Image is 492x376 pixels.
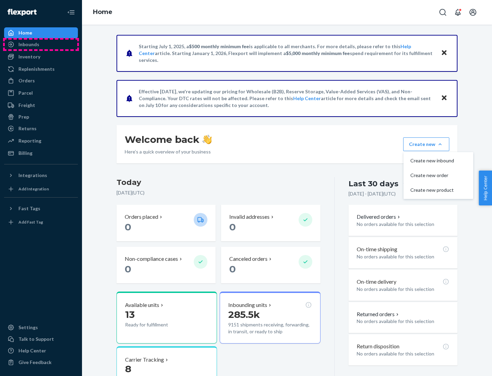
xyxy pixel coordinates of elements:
[117,177,320,188] h3: Today
[93,8,112,16] a: Home
[4,217,78,228] a: Add Fast Tag
[4,345,78,356] a: Help Center
[18,324,38,331] div: Settings
[357,350,449,357] p: No orders available for this selection
[125,309,135,320] span: 13
[18,41,39,48] div: Inbounds
[18,125,37,132] div: Returns
[357,253,449,260] p: No orders available for this selection
[125,213,158,221] p: Orders placed
[4,88,78,98] a: Parcel
[18,29,32,36] div: Home
[479,171,492,205] button: Help Center
[228,309,260,320] span: 285.5k
[18,336,54,343] div: Talk to Support
[125,133,212,146] h1: Welcome back
[357,310,400,318] button: Returned orders
[4,203,78,214] button: Fast Tags
[405,183,472,198] button: Create new product
[229,213,270,221] p: Invalid addresses
[4,64,78,75] a: Replenishments
[125,301,159,309] p: Available units
[117,189,320,196] p: [DATE] ( UTC )
[403,137,449,151] button: Create newCreate new inboundCreate new orderCreate new product
[4,100,78,111] a: Freight
[125,356,164,364] p: Carrier Tracking
[4,184,78,194] a: Add Integration
[18,186,49,192] div: Add Integration
[357,213,401,221] button: Delivered orders
[18,219,43,225] div: Add Fast Tag
[18,205,40,212] div: Fast Tags
[117,205,216,241] button: Orders placed 0
[87,2,118,22] ol: breadcrumbs
[18,359,52,366] div: Give Feedback
[202,135,212,144] img: hand-wave emoji
[451,5,465,19] button: Open notifications
[405,168,472,183] button: Create new order
[440,48,449,58] button: Close
[220,292,320,344] button: Inbounding units285.5k9151 shipments receiving, forwarding, in transit, or ready to ship
[221,247,320,283] button: Canceled orders 0
[286,50,350,56] span: $5,000 monthly minimum fee
[221,205,320,241] button: Invalid addresses 0
[405,153,472,168] button: Create new inbound
[228,321,312,335] p: 9151 shipments receiving, forwarding, in transit, or ready to ship
[410,173,454,178] span: Create new order
[293,95,321,101] a: Help Center
[4,123,78,134] a: Returns
[229,263,236,275] span: 0
[4,170,78,181] button: Integrations
[125,221,131,233] span: 0
[466,5,480,19] button: Open account menu
[357,318,449,325] p: No orders available for this selection
[4,39,78,50] a: Inbounds
[229,255,268,263] p: Canceled orders
[125,255,178,263] p: Non-compliance cases
[64,5,78,19] button: Close Navigation
[357,286,449,293] p: No orders available for this selection
[125,263,131,275] span: 0
[18,113,29,120] div: Prep
[4,334,78,345] a: Talk to Support
[4,148,78,159] a: Billing
[4,322,78,333] a: Settings
[125,363,131,375] span: 8
[117,292,217,344] button: Available units13Ready for fulfillment
[18,77,35,84] div: Orders
[139,43,434,64] p: Starting July 1, 2025, a is applicable to all merchants. For more details, please refer to this a...
[18,102,35,109] div: Freight
[4,75,78,86] a: Orders
[18,347,46,354] div: Help Center
[18,90,33,96] div: Parcel
[8,9,37,16] img: Flexport logo
[4,135,78,146] a: Reporting
[357,221,449,228] p: No orders available for this selection
[18,53,40,60] div: Inventory
[189,43,249,49] span: $500 monthly minimum fee
[410,158,454,163] span: Create new inbound
[229,221,236,233] span: 0
[228,301,267,309] p: Inbounding units
[125,148,212,155] p: Here’s a quick overview of your business
[4,51,78,62] a: Inventory
[18,150,32,157] div: Billing
[348,178,398,189] div: Last 30 days
[117,247,216,283] button: Non-compliance cases 0
[4,357,78,368] button: Give Feedback
[357,343,399,350] p: Return disposition
[18,172,47,179] div: Integrations
[18,137,41,144] div: Reporting
[410,188,454,192] span: Create new product
[348,190,396,197] p: [DATE] - [DATE] ( UTC )
[4,27,78,38] a: Home
[357,278,396,286] p: On-time delivery
[18,66,55,72] div: Replenishments
[357,245,397,253] p: On-time shipping
[4,111,78,122] a: Prep
[139,88,434,109] p: Effective [DATE], we're updating our pricing for Wholesale (B2B), Reserve Storage, Value-Added Se...
[440,93,449,103] button: Close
